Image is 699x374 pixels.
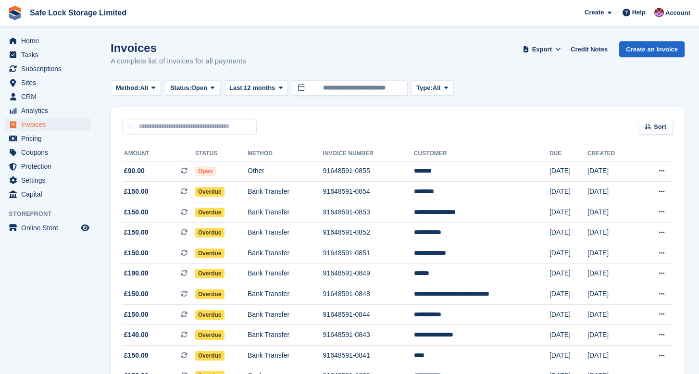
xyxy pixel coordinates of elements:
[587,182,637,202] td: [DATE]
[323,325,414,346] td: 91648591-0843
[323,182,414,202] td: 91648591-0854
[323,161,414,182] td: 91648591-0855
[654,122,666,132] span: Sort
[248,146,323,162] th: Method
[21,221,79,235] span: Online Store
[21,34,79,48] span: Home
[5,187,91,201] a: menu
[21,76,79,89] span: Sites
[632,8,646,17] span: Help
[549,223,587,243] td: [DATE]
[5,104,91,117] a: menu
[21,160,79,173] span: Protection
[195,330,225,340] span: Overdue
[5,221,91,235] a: menu
[21,104,79,117] span: Analytics
[195,351,225,361] span: Overdue
[654,8,664,17] img: Toni Ebong
[122,146,195,162] th: Amount
[248,243,323,264] td: Bank Transfer
[229,83,275,93] span: Last 12 months
[195,249,225,258] span: Overdue
[323,202,414,223] td: 91648591-0853
[21,174,79,187] span: Settings
[248,263,323,284] td: Bank Transfer
[248,304,323,325] td: Bank Transfer
[248,161,323,182] td: Other
[587,202,637,223] td: [DATE]
[224,80,288,96] button: Last 12 months
[587,223,637,243] td: [DATE]
[79,222,91,234] a: Preview store
[248,325,323,346] td: Bank Transfer
[140,83,149,93] span: All
[414,146,549,162] th: Customer
[111,41,246,54] h1: Invoices
[549,202,587,223] td: [DATE]
[549,325,587,346] td: [DATE]
[411,80,453,96] button: Type: All
[195,310,225,320] span: Overdue
[9,209,96,219] span: Storefront
[549,243,587,264] td: [DATE]
[124,187,149,197] span: £150.00
[587,304,637,325] td: [DATE]
[21,146,79,159] span: Coupons
[248,284,323,305] td: Bank Transfer
[587,263,637,284] td: [DATE]
[549,284,587,305] td: [DATE]
[191,83,207,93] span: Open
[248,223,323,243] td: Bank Transfer
[21,62,79,75] span: Subscriptions
[585,8,604,17] span: Create
[587,325,637,346] td: [DATE]
[21,118,79,131] span: Invoices
[416,83,433,93] span: Type:
[195,166,216,176] span: Open
[323,304,414,325] td: 91648591-0844
[26,5,130,21] a: Safe Lock Storage Limited
[21,132,79,145] span: Pricing
[323,243,414,264] td: 91648591-0851
[587,161,637,182] td: [DATE]
[124,330,149,340] span: £140.00
[5,132,91,145] a: menu
[587,346,637,366] td: [DATE]
[532,45,552,54] span: Export
[5,174,91,187] a: menu
[124,268,149,278] span: £190.00
[5,146,91,159] a: menu
[619,41,685,57] a: Create an Invoice
[116,83,140,93] span: Method:
[170,83,191,93] span: Status:
[124,227,149,237] span: £150.00
[521,41,563,57] button: Export
[124,166,145,176] span: £90.00
[323,263,414,284] td: 91648591-0849
[111,80,161,96] button: Method: All
[5,118,91,131] a: menu
[8,6,22,20] img: stora-icon-8386f47178a22dfd0bd8f6a31ec36ba5ce8667c1dd55bd0f319d3a0aa187defe.svg
[323,223,414,243] td: 91648591-0852
[195,289,225,299] span: Overdue
[549,304,587,325] td: [DATE]
[248,202,323,223] td: Bank Transfer
[124,248,149,258] span: £150.00
[567,41,612,57] a: Credit Notes
[5,48,91,62] a: menu
[165,80,220,96] button: Status: Open
[433,83,441,93] span: All
[5,62,91,75] a: menu
[587,243,637,264] td: [DATE]
[195,228,225,237] span: Overdue
[124,207,149,217] span: £150.00
[21,90,79,103] span: CRM
[549,182,587,202] td: [DATE]
[549,346,587,366] td: [DATE]
[587,146,637,162] th: Created
[5,160,91,173] a: menu
[5,34,91,48] a: menu
[549,146,587,162] th: Due
[549,161,587,182] td: [DATE]
[21,48,79,62] span: Tasks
